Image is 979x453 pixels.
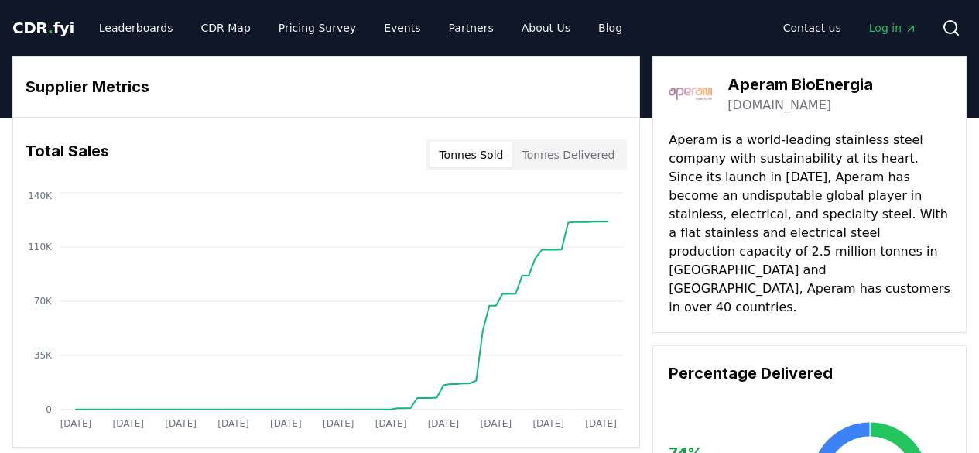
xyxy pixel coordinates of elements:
tspan: [DATE] [270,418,302,429]
tspan: 110K [28,242,53,252]
a: Blog [586,14,635,42]
a: Events [371,14,433,42]
span: CDR fyi [12,19,74,37]
tspan: [DATE] [533,418,565,429]
tspan: [DATE] [428,418,460,429]
tspan: [DATE] [323,418,354,429]
tspan: [DATE] [113,418,145,429]
p: Aperam is a world-leading stainless steel company with sustainability at its heart. Since its lau... [669,131,950,317]
h3: Total Sales [26,139,109,170]
img: Aperam BioEnergia-logo [669,72,712,115]
button: Tonnes Sold [430,142,512,167]
h3: Percentage Delivered [669,362,950,385]
a: CDR.fyi [12,17,74,39]
a: Partners [436,14,506,42]
tspan: 35K [34,350,53,361]
tspan: 70K [34,296,53,307]
a: Log in [857,14,929,42]
nav: Main [771,14,929,42]
a: Leaderboards [87,14,186,42]
tspan: [DATE] [586,418,618,429]
button: Tonnes Delivered [512,142,624,167]
a: Contact us [771,14,854,42]
tspan: 0 [46,404,52,415]
span: Log in [869,20,917,36]
tspan: [DATE] [165,418,197,429]
tspan: [DATE] [217,418,249,429]
nav: Main [87,14,635,42]
a: About Us [509,14,583,42]
a: CDR Map [189,14,263,42]
tspan: 140K [28,190,53,201]
h3: Supplier Metrics [26,75,627,98]
a: Pricing Survey [266,14,368,42]
tspan: [DATE] [60,418,92,429]
tspan: [DATE] [375,418,407,429]
h3: Aperam BioEnergia [727,73,873,96]
span: . [48,19,53,37]
a: [DOMAIN_NAME] [727,96,831,115]
tspan: [DATE] [481,418,512,429]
